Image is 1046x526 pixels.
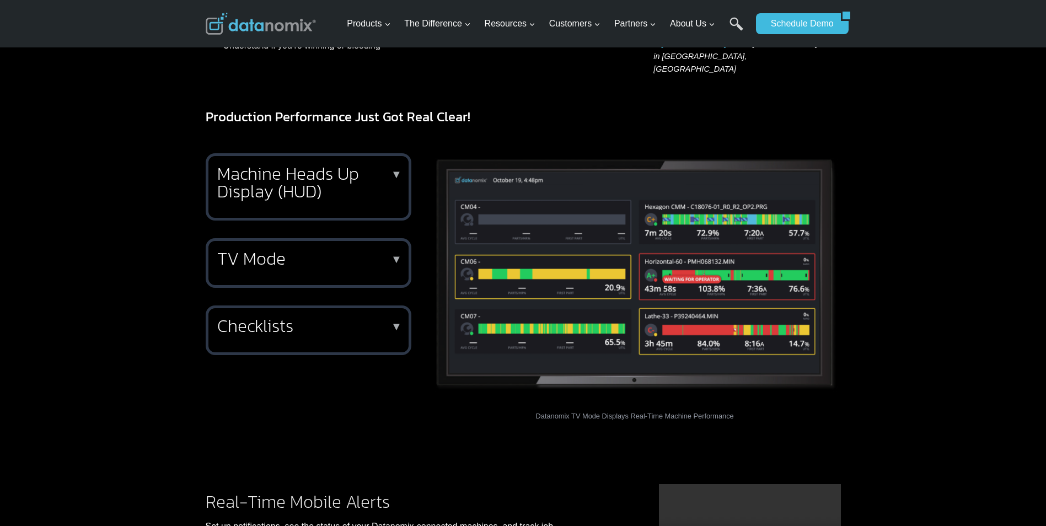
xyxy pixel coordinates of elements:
[404,17,471,31] span: The Difference
[206,493,597,511] h2: Real-Time Mobile Alerts
[429,153,841,396] img: Datanomix Production Monitoring TV Mode
[429,400,841,422] figcaption: Datanomix TV Mode Displays Real-Time Machine Performance
[347,17,390,31] span: Products
[662,39,727,48] a: [PERSON_NAME]
[248,136,291,146] span: State/Region
[614,17,656,31] span: Partners
[248,1,283,10] span: Last Name
[342,6,750,42] nav: Primary Navigation
[391,170,402,178] p: ▼
[653,39,818,73] em: — , VP at [PERSON_NAME] in [GEOGRAPHIC_DATA], [GEOGRAPHIC_DATA]
[217,165,395,200] h2: Machine Heads Up Display (HUD)
[217,250,395,267] h2: TV Mode
[391,323,402,330] p: ▼
[217,317,395,335] h2: Checklists
[729,17,743,42] a: Search
[248,46,298,56] span: Phone number
[150,246,186,254] a: Privacy Policy
[756,13,841,34] a: Schedule Demo
[124,246,140,254] a: Terms
[549,17,600,31] span: Customers
[206,107,841,127] h3: Production Performance Just Got Real Clear!
[670,17,715,31] span: About Us
[206,13,316,35] img: Datanomix
[485,17,535,31] span: Resources
[391,255,402,263] p: ▼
